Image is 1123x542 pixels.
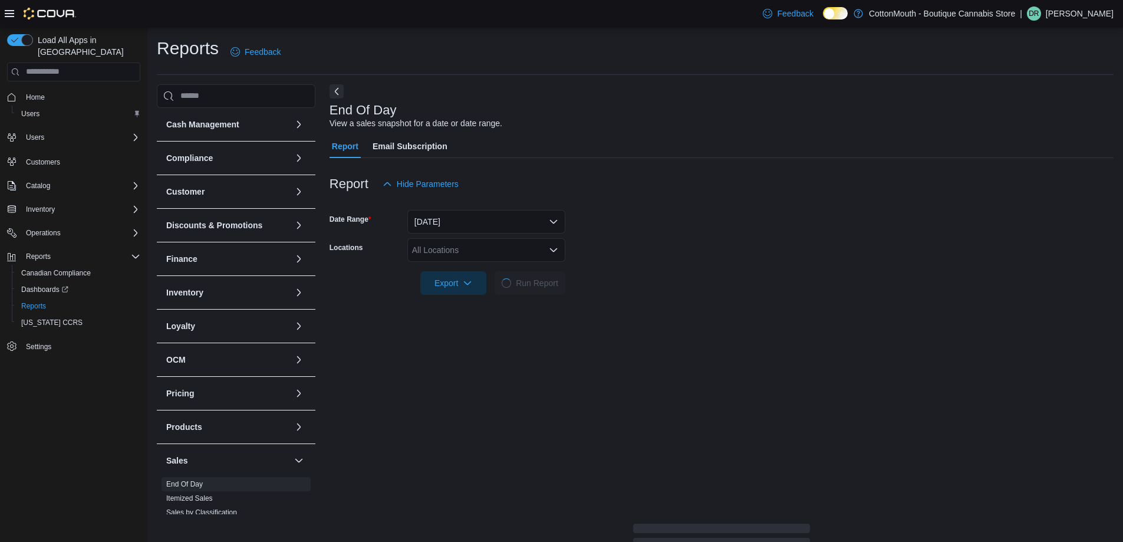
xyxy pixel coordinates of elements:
[332,134,358,158] span: Report
[7,84,140,386] nav: Complex example
[12,298,145,314] button: Reports
[21,249,55,264] button: Reports
[21,179,140,193] span: Catalog
[330,117,502,130] div: View a sales snapshot for a date or date range.
[166,152,289,164] button: Compliance
[166,387,289,399] button: Pricing
[21,249,140,264] span: Reports
[292,353,306,367] button: OCM
[21,154,140,169] span: Customers
[12,265,145,281] button: Canadian Compliance
[21,285,68,294] span: Dashboards
[2,248,145,265] button: Reports
[21,109,39,119] span: Users
[166,287,203,298] h3: Inventory
[21,202,60,216] button: Inventory
[245,46,281,58] span: Feedback
[166,455,188,467] h3: Sales
[21,130,140,144] span: Users
[26,342,51,352] span: Settings
[17,299,140,313] span: Reports
[292,386,306,400] button: Pricing
[21,226,140,240] span: Operations
[2,201,145,218] button: Inventory
[2,88,145,106] button: Home
[26,157,60,167] span: Customers
[2,178,145,194] button: Catalog
[330,243,363,252] label: Locations
[516,277,558,289] span: Run Report
[2,153,145,170] button: Customers
[166,253,197,265] h3: Finance
[17,266,95,280] a: Canadian Compliance
[21,90,140,104] span: Home
[21,130,49,144] button: Users
[17,107,140,121] span: Users
[26,228,61,238] span: Operations
[21,226,65,240] button: Operations
[330,103,397,117] h3: End Of Day
[1046,6,1114,21] p: [PERSON_NAME]
[166,186,205,198] h3: Customer
[26,93,45,102] span: Home
[292,117,306,132] button: Cash Management
[166,219,289,231] button: Discounts & Promotions
[330,84,344,98] button: Next
[166,480,203,488] a: End Of Day
[26,181,50,190] span: Catalog
[1027,6,1041,21] div: Dani Russo
[292,285,306,300] button: Inventory
[166,494,213,502] a: Itemized Sales
[292,151,306,165] button: Compliance
[427,271,479,295] span: Export
[292,252,306,266] button: Finance
[166,320,195,332] h3: Loyalty
[21,318,83,327] span: [US_STATE] CCRS
[166,186,289,198] button: Customer
[1020,6,1022,21] p: |
[166,479,203,489] span: End Of Day
[157,37,219,60] h1: Reports
[292,218,306,232] button: Discounts & Promotions
[33,34,140,58] span: Load All Apps in [GEOGRAPHIC_DATA]
[292,185,306,199] button: Customer
[549,245,558,255] button: Open list of options
[166,387,194,399] h3: Pricing
[26,133,44,142] span: Users
[17,316,87,330] a: [US_STATE] CCRS
[166,320,289,332] button: Loyalty
[12,281,145,298] a: Dashboards
[166,354,186,366] h3: OCM
[378,172,463,196] button: Hide Parameters
[166,455,289,467] button: Sales
[21,179,55,193] button: Catalog
[407,210,565,234] button: [DATE]
[26,252,51,261] span: Reports
[1029,6,1039,21] span: DR
[292,454,306,468] button: Sales
[2,338,145,355] button: Settings
[26,205,55,214] span: Inventory
[166,287,289,298] button: Inventory
[17,283,73,297] a: Dashboards
[823,7,848,19] input: Dark Mode
[330,177,368,191] h3: Report
[373,134,447,158] span: Email Subscription
[777,8,813,19] span: Feedback
[21,301,46,311] span: Reports
[21,155,65,169] a: Customers
[21,340,56,354] a: Settings
[24,8,76,19] img: Cova
[226,40,285,64] a: Feedback
[166,253,289,265] button: Finance
[397,178,459,190] span: Hide Parameters
[292,319,306,333] button: Loyalty
[17,299,51,313] a: Reports
[17,266,140,280] span: Canadian Compliance
[166,219,262,231] h3: Discounts & Promotions
[166,119,289,130] button: Cash Management
[21,90,50,104] a: Home
[12,106,145,122] button: Users
[17,283,140,297] span: Dashboards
